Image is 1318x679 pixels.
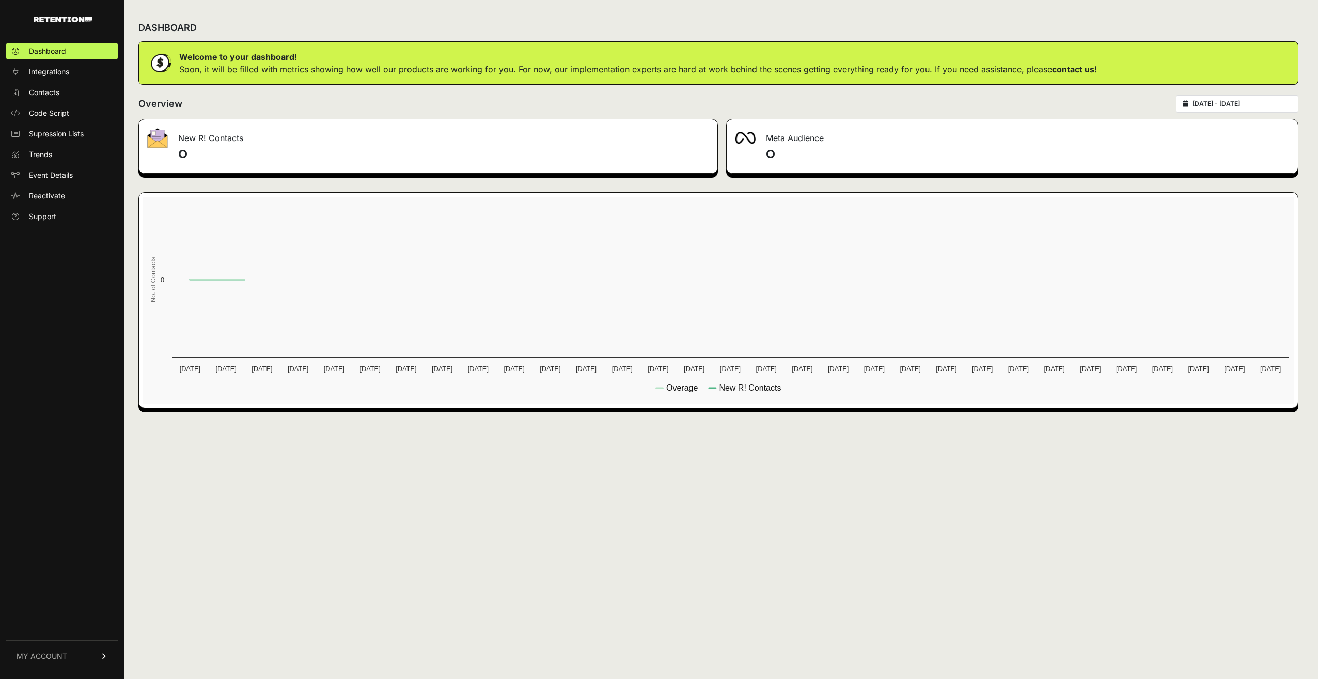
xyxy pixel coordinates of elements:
text: [DATE] [1152,365,1173,373]
a: Dashboard [6,43,118,59]
div: Meta Audience [727,119,1298,150]
span: Support [29,211,56,222]
a: Trends [6,146,118,163]
text: [DATE] [288,365,308,373]
text: [DATE] [864,365,885,373]
text: [DATE] [828,365,849,373]
text: [DATE] [936,365,956,373]
text: [DATE] [1224,365,1245,373]
text: [DATE] [900,365,921,373]
strong: Welcome to your dashboard! [179,52,297,62]
h4: 0 [766,146,1290,163]
text: [DATE] [540,365,560,373]
img: fa-meta-2f981b61bb99beabf952f7030308934f19ce035c18b003e963880cc3fabeebb7.png [735,132,756,144]
text: [DATE] [756,365,777,373]
text: [DATE] [504,365,524,373]
img: Retention.com [34,17,92,22]
p: Soon, it will be filled with metrics showing how well our products are working for you. For now, ... [179,63,1097,75]
span: Event Details [29,170,73,180]
h2: DASHBOARD [138,21,197,35]
text: 0 [161,276,164,284]
text: [DATE] [684,365,704,373]
a: Integrations [6,64,118,80]
a: contact us! [1052,64,1097,74]
div: New R! Contacts [139,119,717,150]
text: [DATE] [252,365,272,373]
span: Contacts [29,87,59,98]
span: Integrations [29,67,69,77]
text: [DATE] [359,365,380,373]
text: No. of Contacts [149,257,157,302]
text: New R! Contacts [719,383,781,392]
text: [DATE] [215,365,236,373]
h4: 0 [178,146,709,163]
text: [DATE] [576,365,597,373]
text: [DATE] [1116,365,1137,373]
span: Code Script [29,108,69,118]
text: [DATE] [324,365,344,373]
text: [DATE] [1044,365,1065,373]
a: MY ACCOUNT [6,640,118,672]
text: [DATE] [792,365,812,373]
a: Supression Lists [6,126,118,142]
text: [DATE] [972,365,993,373]
text: [DATE] [180,365,200,373]
span: Reactivate [29,191,65,201]
text: [DATE] [432,365,452,373]
text: [DATE] [1188,365,1209,373]
span: Dashboard [29,46,66,56]
span: Supression Lists [29,129,84,139]
img: dollar-coin-05c43ed7efb7bc0c12610022525b4bbbb207c7efeef5aecc26f025e68dcafac9.png [147,50,173,76]
a: Event Details [6,167,118,183]
a: Reactivate [6,188,118,204]
a: Code Script [6,105,118,121]
text: [DATE] [1008,365,1029,373]
text: Overage [666,383,698,392]
text: [DATE] [720,365,741,373]
text: [DATE] [648,365,668,373]
text: [DATE] [396,365,416,373]
text: [DATE] [468,365,489,373]
span: Trends [29,149,52,160]
a: Support [6,208,118,225]
span: MY ACCOUNT [17,651,67,661]
text: [DATE] [1260,365,1281,373]
text: [DATE] [612,365,633,373]
h2: Overview [138,97,182,111]
img: fa-envelope-19ae18322b30453b285274b1b8af3d052b27d846a4fbe8435d1a52b978f639a2.png [147,128,168,148]
a: Contacts [6,84,118,101]
text: [DATE] [1080,365,1101,373]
